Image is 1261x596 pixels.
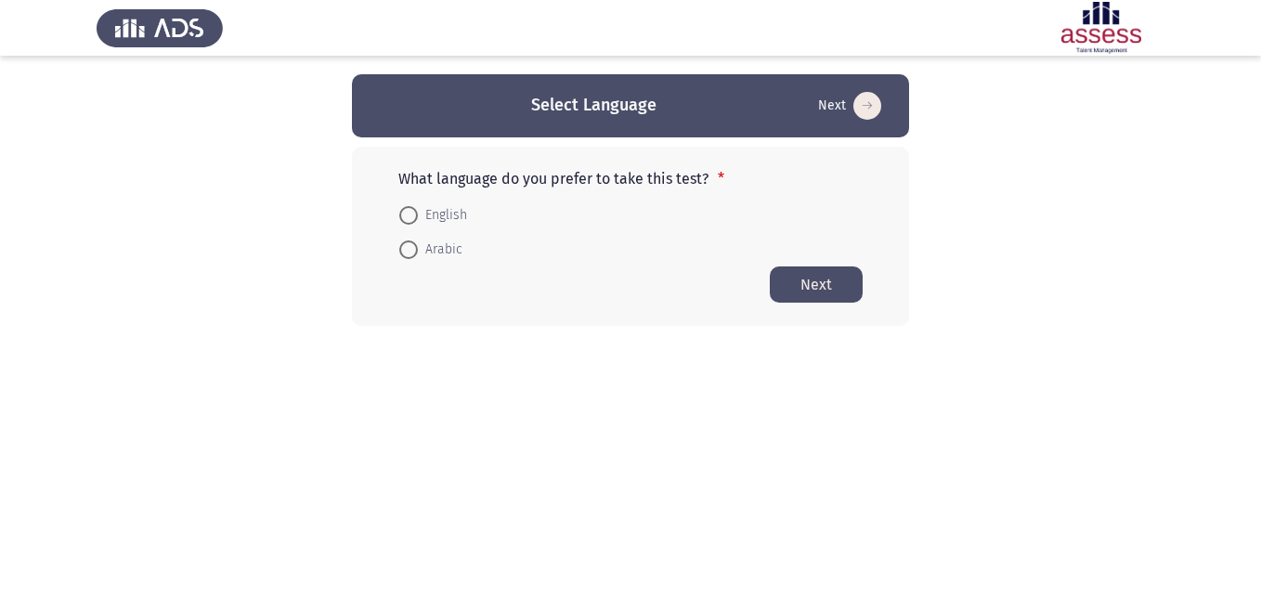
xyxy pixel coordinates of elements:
h3: Select Language [531,94,656,117]
p: What language do you prefer to take this test? [398,170,863,188]
img: Assessment logo of ASSESS Employability - EBI [1038,2,1164,54]
button: Start assessment [812,91,887,121]
img: Assess Talent Management logo [97,2,223,54]
span: Arabic [418,239,462,261]
span: English [418,204,467,227]
button: Start assessment [770,266,863,303]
